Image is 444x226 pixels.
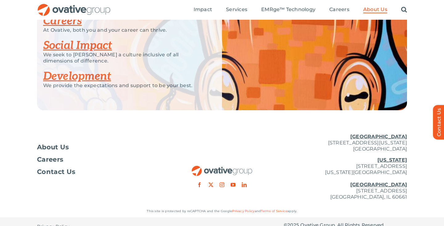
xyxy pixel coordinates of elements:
[37,144,160,175] nav: Footer Menu
[261,209,287,213] a: Terms of Service
[37,144,69,150] span: About Us
[191,165,253,171] a: OG_Full_horizontal_RGB
[232,209,254,213] a: Privacy Policy
[261,6,315,13] a: EMRge™ Technology
[37,169,160,175] a: Contact Us
[37,156,63,163] span: Careers
[329,6,349,13] a: Careers
[197,182,202,187] a: facebook
[43,70,111,83] a: Development
[208,182,213,187] a: twitter
[43,83,207,89] p: We provide the expectations and support to be your best.
[37,208,407,214] p: This site is protected by reCAPTCHA and the Google and apply.
[226,6,247,13] a: Services
[377,157,407,163] u: [US_STATE]
[37,156,160,163] a: Careers
[43,27,207,33] p: At Ovative, both you and your career can thrive.
[43,52,207,64] p: We seek to [PERSON_NAME] a culture inclusive of all dimensions of difference.
[220,182,224,187] a: instagram
[194,6,212,13] a: Impact
[363,6,387,13] a: About Us
[350,134,407,139] u: [GEOGRAPHIC_DATA]
[37,3,111,9] a: OG_Full_horizontal_RGB
[284,157,407,200] p: [STREET_ADDRESS] [US_STATE][GEOGRAPHIC_DATA] [STREET_ADDRESS] [GEOGRAPHIC_DATA], IL 60661
[43,39,112,52] a: Social Impact
[401,6,407,13] a: Search
[37,144,160,150] a: About Us
[242,182,247,187] a: linkedin
[231,182,236,187] a: youtube
[43,14,82,28] a: Careers
[284,134,407,152] p: [STREET_ADDRESS][US_STATE] [GEOGRAPHIC_DATA]
[350,182,407,188] u: [GEOGRAPHIC_DATA]
[37,169,75,175] span: Contact Us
